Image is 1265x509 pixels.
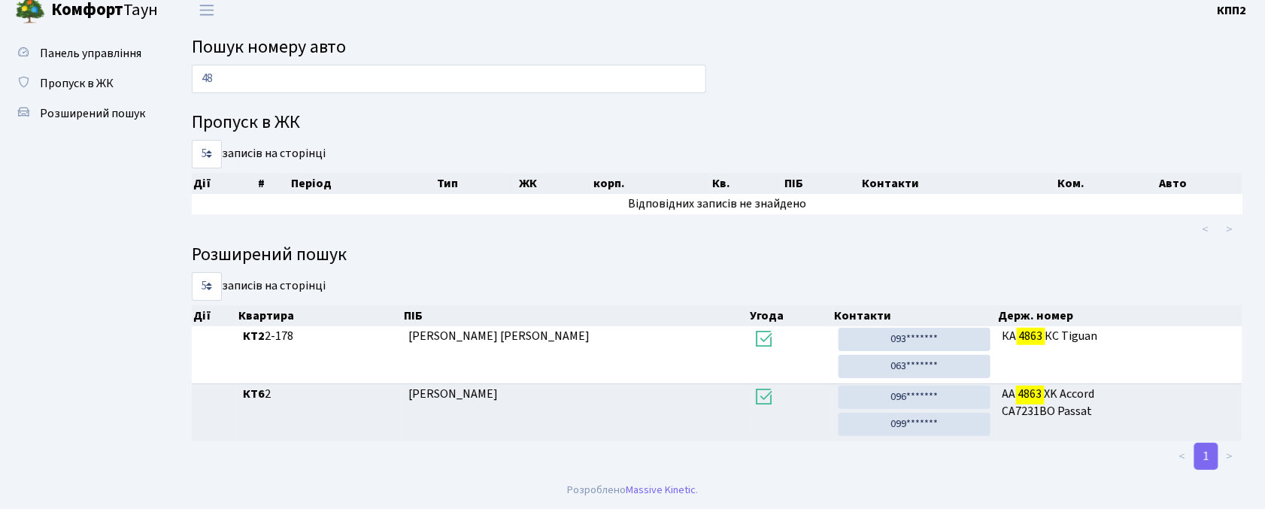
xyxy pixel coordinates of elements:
[408,386,498,402] span: [PERSON_NAME]
[192,112,1242,134] h4: Пропуск в ЖК
[243,328,396,345] span: 2-178
[243,386,396,403] span: 2
[243,328,265,344] b: КТ2
[1218,2,1247,20] a: КПП2
[1194,443,1218,470] a: 1
[997,305,1243,326] th: Держ. номер
[192,194,1242,214] td: Відповідних записів не знайдено
[626,482,696,498] a: Massive Kinetic
[1218,2,1247,19] b: КПП2
[860,173,1056,194] th: Контакти
[1157,173,1258,194] th: Авто
[1003,328,1236,345] span: КА КС Tiguan
[833,305,997,326] th: Контакти
[192,140,222,168] select: записів на сторінці
[40,75,114,92] span: Пропуск в ЖК
[192,140,326,168] label: записів на сторінці
[567,482,698,498] div: Розроблено .
[243,386,265,402] b: КТ6
[192,272,326,301] label: записів на сторінці
[192,272,222,301] select: записів на сторінці
[783,173,860,194] th: ПІБ
[1003,386,1236,420] span: AA XK Accord CA7231BO Passat
[592,173,711,194] th: корп.
[1017,326,1045,347] mark: 4863
[192,173,256,194] th: Дії
[40,45,141,62] span: Панель управління
[40,105,145,122] span: Розширений пошук
[1057,173,1157,194] th: Ком.
[192,244,1242,266] h4: Розширений пошук
[237,305,402,326] th: Квартира
[8,98,158,129] a: Розширений пошук
[436,173,518,194] th: Тип
[192,34,346,60] span: Пошук номеру авто
[518,173,593,194] th: ЖК
[256,173,290,194] th: #
[748,305,833,326] th: Угода
[402,305,748,326] th: ПІБ
[8,68,158,98] a: Пропуск в ЖК
[192,305,237,326] th: Дії
[290,173,435,194] th: Період
[408,328,590,344] span: [PERSON_NAME] [PERSON_NAME]
[711,173,783,194] th: Кв.
[192,65,706,93] input: Пошук
[8,38,158,68] a: Панель управління
[1016,383,1045,404] mark: 4863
